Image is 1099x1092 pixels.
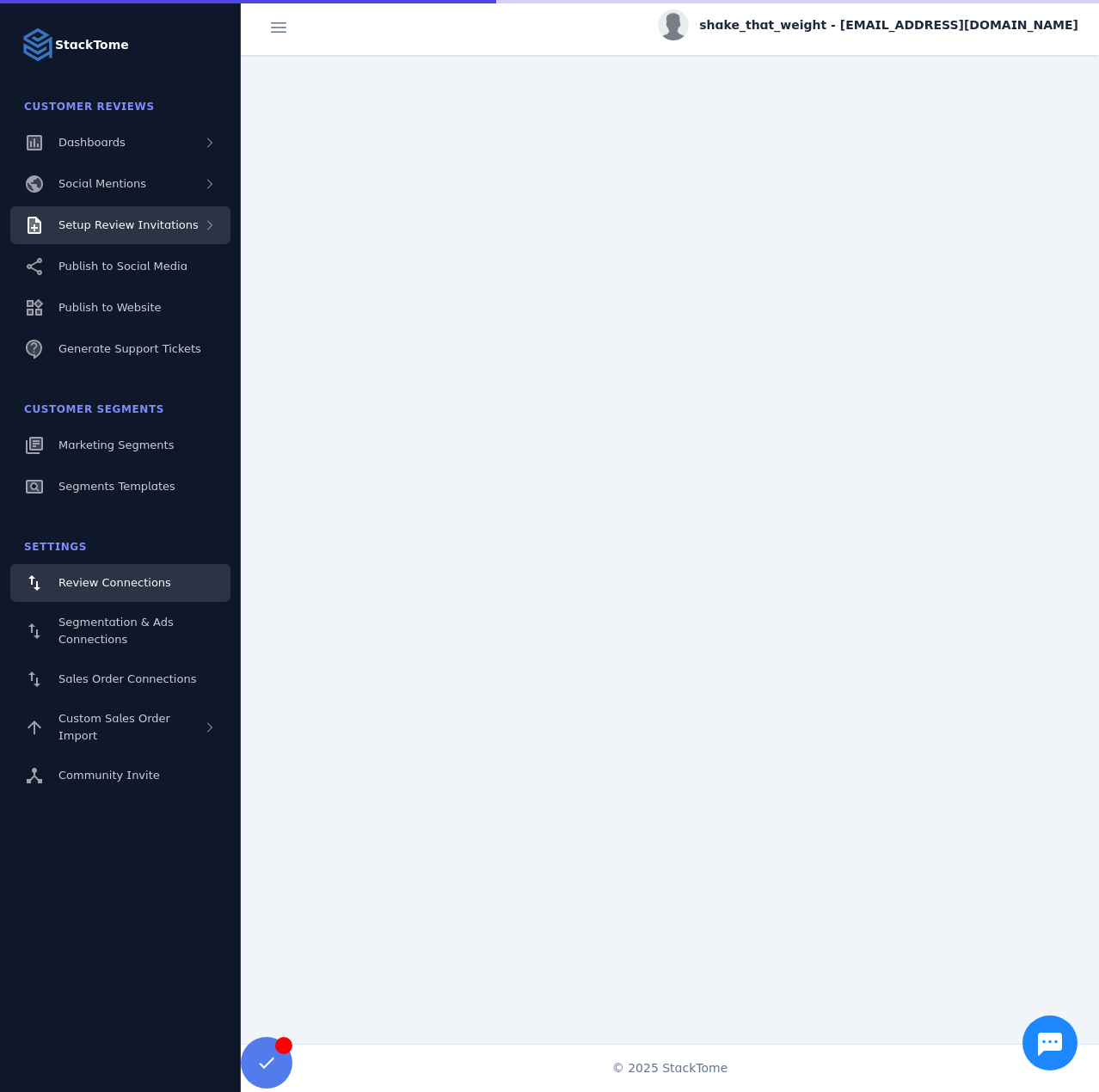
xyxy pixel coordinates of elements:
span: Custom Sales Order Import [58,712,170,742]
span: Segments Templates [58,480,175,493]
span: Review Connections [58,576,171,589]
strong: StackTome [55,36,129,54]
a: Publish to Website [10,289,230,327]
span: Customer Reviews [24,101,155,113]
span: Social Mentions [58,177,146,190]
span: Customer Segments [24,403,164,415]
a: Generate Support Tickets [10,330,230,368]
span: Publish to Social Media [58,260,187,273]
span: Sales Order Connections [58,672,196,685]
span: Setup Review Invitations [58,218,199,231]
span: Generate Support Tickets [58,342,201,355]
img: Logo image [21,28,55,62]
button: shake_that_weight - [EMAIL_ADDRESS][DOMAIN_NAME] [658,9,1078,40]
span: Marketing Segments [58,439,174,451]
span: Segmentation & Ads Connections [58,616,174,646]
span: Settings [24,541,87,553]
a: Review Connections [10,564,230,602]
span: Community Invite [58,769,160,782]
a: Publish to Social Media [10,248,230,285]
span: Publish to Website [58,301,161,314]
span: shake_that_weight - [EMAIL_ADDRESS][DOMAIN_NAME] [699,16,1078,34]
a: Community Invite [10,757,230,794]
span: Dashboards [58,136,126,149]
a: Sales Order Connections [10,660,230,698]
span: © 2025 StackTome [612,1059,728,1077]
a: Segments Templates [10,468,230,506]
img: profile.jpg [658,9,689,40]
a: Marketing Segments [10,426,230,464]
a: Segmentation & Ads Connections [10,605,230,657]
